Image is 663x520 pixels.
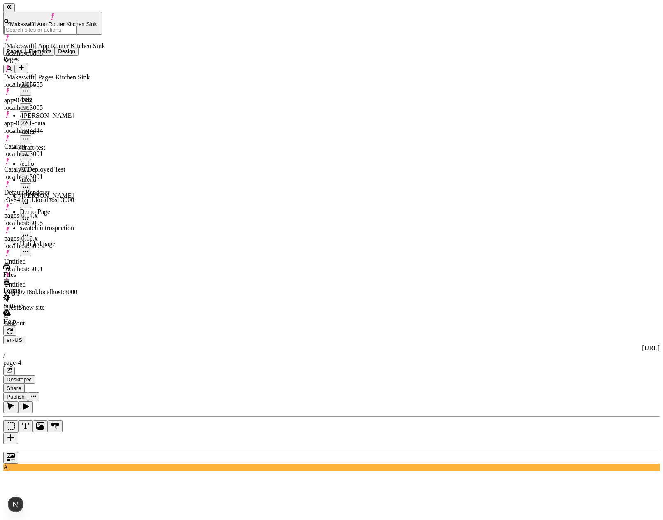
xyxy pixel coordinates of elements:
button: Text [18,420,33,432]
div: localhost:3001 [4,173,105,181]
div: Create new site [4,304,105,311]
div: localhost:3005 [4,104,105,111]
div: pages-0.14.x [4,212,105,219]
button: Open locale picker [3,336,25,344]
div: pages-0.19.x [4,235,105,242]
div: localhost:3001 [4,265,105,273]
button: Share [3,384,25,392]
div: Suggestions [4,34,105,327]
button: Publish [3,392,28,401]
div: yaqjq0v18ol.localhost:3000 [4,288,105,296]
div: Untitled [4,281,105,288]
div: app-0.22.1-data [4,120,105,127]
div: Pages [3,56,102,63]
div: e3y84uzj1f.localhost:3000 [4,196,105,204]
div: A [3,464,660,471]
div: Log out [4,320,105,327]
button: Image [33,420,48,432]
span: Publish [7,394,25,400]
div: [Makeswift] App Router Kitchen Sink [4,42,105,50]
button: [Makeswift] App Router Kitchen Sink [3,12,102,35]
div: localhost:8888 [4,50,105,57]
button: Box [3,420,18,432]
div: [URL] [3,344,660,352]
div: Forms [3,287,102,294]
div: Files [3,271,102,279]
div: Untitled [4,258,105,265]
div: Catalyst Deployed Test [4,166,105,173]
div: localhost:5555 [4,81,105,88]
div: localhost:3005 [4,219,105,227]
div: localhost:3001 [4,150,105,158]
div: / [3,352,660,359]
div: Help [3,318,102,325]
span: Share [7,385,21,391]
button: Button [48,420,63,432]
div: [Makeswift] Pages Kitchen Sink [4,74,105,81]
div: localhost:4444 [4,127,105,135]
span: Desktop [7,376,27,383]
input: Search sites or actions [4,26,77,34]
div: Default Renderer [4,189,105,196]
div: Settings [3,302,102,310]
div: app-0.19.x [4,97,105,104]
div: localhost:3005 [4,242,105,250]
p: Cookie Test Route [3,7,120,14]
div: Catalyst [4,143,105,150]
div: page-4 [3,359,660,367]
span: en-US [7,337,22,343]
button: Pages [3,47,25,56]
button: Desktop [3,375,35,384]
